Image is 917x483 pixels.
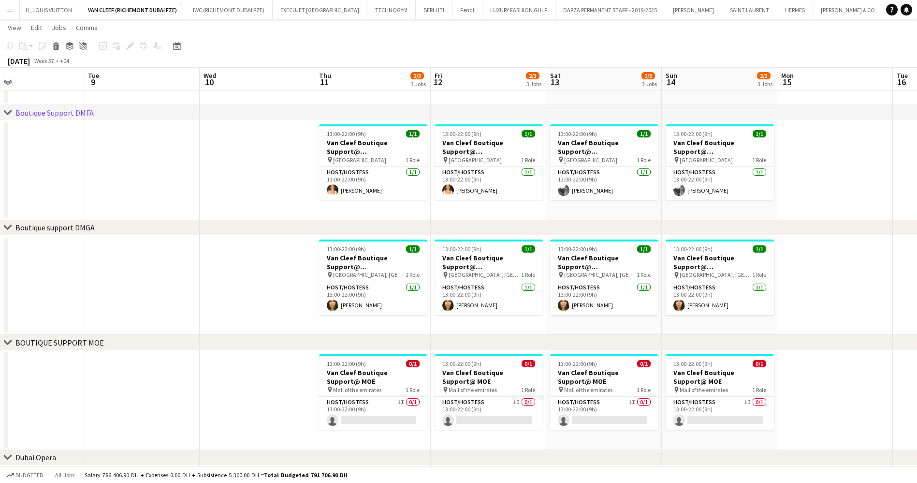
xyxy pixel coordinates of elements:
a: Edit [27,21,46,34]
div: Salary 786 406.90 DH + Expenses 0.00 DH + Subsistence 5 300.00 DH = [85,471,348,479]
span: Budgeted [15,472,44,479]
button: [PERSON_NAME] [665,0,722,19]
button: DAFZA PERMANENT STAFF - 2019/2025 [555,0,665,19]
div: [DATE] [8,56,30,66]
div: Boutique Support DMFA [15,108,94,118]
button: SAINT LAURENT [722,0,777,19]
div: +04 [60,57,69,64]
button: Budgeted [5,470,45,481]
button: EXECUJET [GEOGRAPHIC_DATA] [273,0,367,19]
span: Total Budgeted 791 706.90 DH [264,471,348,479]
span: Jobs [52,23,66,32]
button: Fendi [452,0,482,19]
span: All jobs [53,471,76,479]
a: View [4,21,25,34]
div: Dubai Opera [15,453,56,462]
a: Jobs [48,21,70,34]
span: Edit [31,23,42,32]
span: View [8,23,21,32]
button: [PERSON_NAME] & CO [813,0,883,19]
button: IWC (RICHEMONT DUBAI FZE) [185,0,273,19]
a: Comms [72,21,102,34]
span: Comms [76,23,98,32]
button: TECHNOGYM [367,0,416,19]
div: Boutique support DMGA [15,223,95,232]
button: HERMES [777,0,813,19]
span: Week 37 [32,57,56,64]
button: VAN CLEEF (RICHEMONT DUBAI FZE) [80,0,185,19]
button: LUXURY FASHION GULF [482,0,555,19]
div: BOUTIQUE SUPPORT MOE [15,338,104,347]
button: H_LOUIS VUITTON [18,0,80,19]
button: BERLUTI [416,0,452,19]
